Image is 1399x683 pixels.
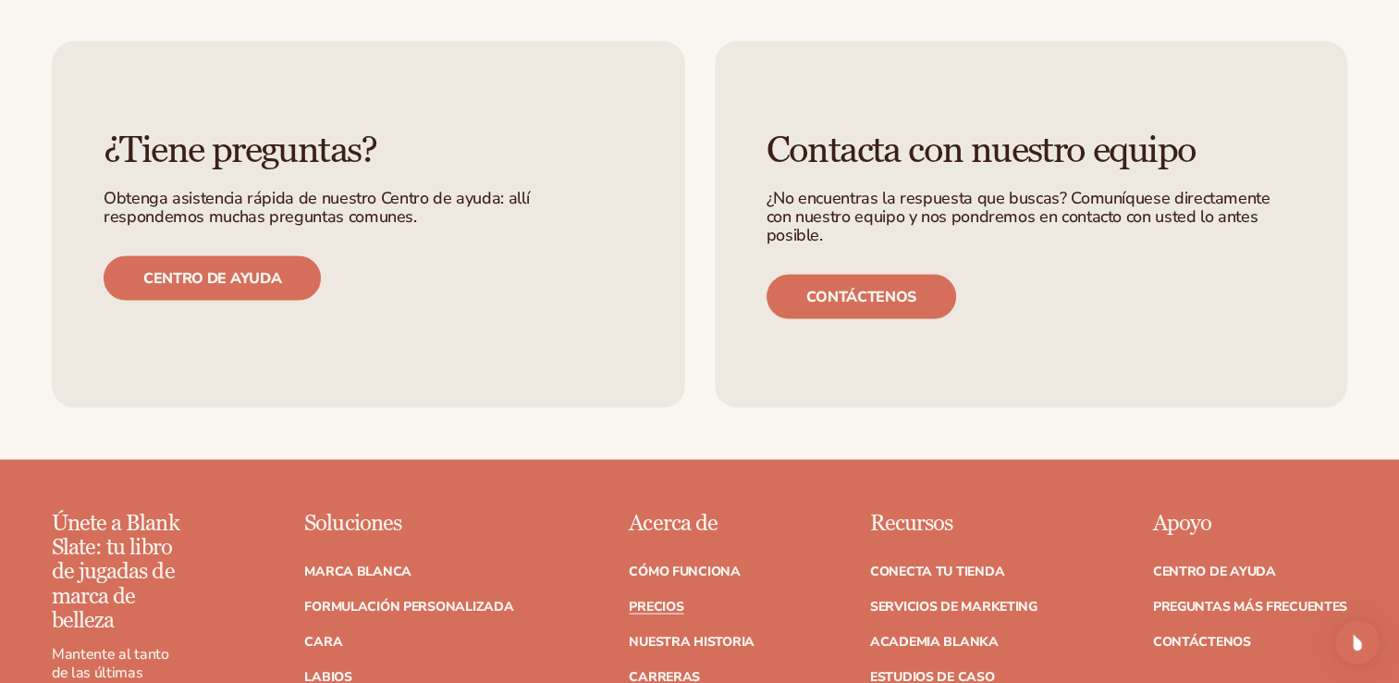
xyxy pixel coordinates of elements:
[104,256,321,301] a: Centro de ayuda
[1335,620,1380,664] iframe: Intercom live chat
[1153,565,1276,578] a: Centro de ayuda
[239,552,417,566] font: Abrir en el centro de ayuda
[12,7,47,43] button: Volver
[629,565,740,578] a: Cómo funciona
[342,491,390,528] span: Reacción sonriente
[22,473,614,493] div: ¿Encontró su respuesta?
[304,636,342,649] a: Cara
[104,190,633,227] p: Obtenga asistencia rápida de nuestro Centro de ayuda: allí respondemos muchas preguntas comunes.
[104,130,633,171] h3: ¿Tiene preguntas?
[767,190,1296,244] p: ¿No encuentras la respuesta que buscas? Comuníquese directamente con nuestro equipo y nos pondrem...
[629,636,755,649] a: Nuestra historia
[767,130,1296,171] h3: Contacta con nuestro equipo
[1153,636,1251,649] a: Contáctenos
[870,510,952,537] font: Recursos
[591,7,624,41] div: Cerrar
[304,565,411,578] a: Marca blanca
[806,290,916,304] font: Contáctenos
[143,271,281,286] font: Centro de ayuda
[629,510,717,537] font: Acerca de
[304,601,513,614] a: Formulación personalizada
[1153,510,1211,537] font: Apoyo
[52,512,184,634] p: Únete a Blank Slate: tu libro de jugadas de marca de belleza
[556,7,591,43] button: Contraer ventana
[870,601,1037,614] a: Servicios de marketing
[767,275,956,319] a: Contáctenos
[304,491,331,528] span: 😐
[246,491,294,528] span: Reacción decepcionada
[256,491,283,528] span: 😞
[304,510,400,537] font: Soluciones
[294,491,342,528] span: Reacción de rostro neutral
[870,636,999,649] a: Academia Blanka
[629,601,683,614] a: Precios
[352,491,379,528] span: 😃
[870,565,1004,578] a: Conecta tu tienda
[220,552,417,566] a: Abrir en el centro de ayuda
[1153,601,1347,614] a: Preguntas más frecuentes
